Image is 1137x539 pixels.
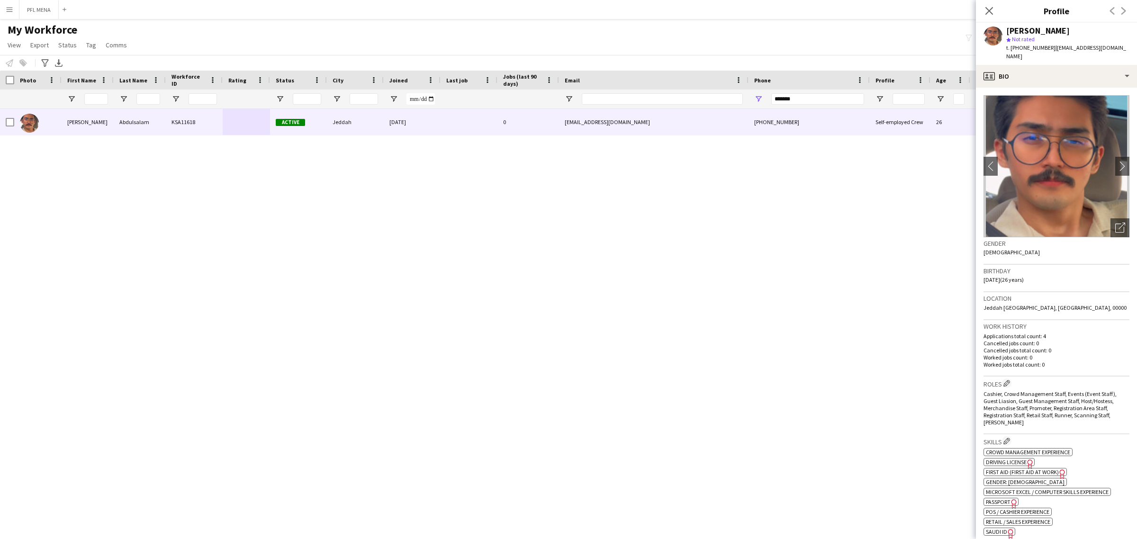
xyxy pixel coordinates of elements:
a: View [4,39,25,51]
h3: Location [984,294,1129,303]
app-action-btn: Export XLSX [53,57,64,69]
button: PFL MENA [19,0,59,19]
input: Profile Filter Input [893,93,925,105]
span: Status [58,41,77,49]
span: Email [565,77,580,84]
h3: Work history [984,322,1129,331]
span: Photo [20,77,36,84]
button: Open Filter Menu [171,95,180,103]
span: Retail / Sales experience [986,518,1050,525]
span: Age [936,77,946,84]
div: [DATE] [384,109,441,135]
button: Open Filter Menu [276,95,284,103]
h3: Gender [984,239,1129,248]
div: [PHONE_NUMBER] [749,109,870,135]
div: ENGLISH ++, KHALEEJI PROFILE, SAUDI NATIONAL, TOP HOST/HOSTESS, TOP PROMOTER, TOP [PERSON_NAME] [970,109,1027,135]
div: 26 [930,109,970,135]
input: First Name Filter Input [84,93,108,105]
input: Age Filter Input [953,93,965,105]
p: Cancelled jobs total count: 0 [984,347,1129,354]
span: Crowd management experience [986,449,1070,456]
span: Microsoft Excel / Computer skills experience [986,488,1109,495]
button: Open Filter Menu [875,95,884,103]
p: Worked jobs total count: 0 [984,361,1129,368]
span: Last Name [119,77,147,84]
span: Driving License [986,458,1027,466]
div: Abdulsalam [114,109,166,135]
img: Crew avatar or photo [984,95,1129,237]
span: SAUDI ID [986,528,1007,535]
span: [DATE] (26 years) [984,276,1024,283]
div: Jeddah [327,109,384,135]
div: Bio [976,65,1137,88]
span: | [EMAIL_ADDRESS][DOMAIN_NAME] [1006,44,1126,60]
div: Self-employed Crew [870,109,930,135]
div: 0 [497,109,559,135]
p: Applications total count: 4 [984,332,1129,340]
h3: Birthday [984,267,1129,275]
span: Active [276,119,305,126]
span: Joined [389,77,408,84]
span: Jobs (last 90 days) [503,73,542,87]
button: Open Filter Menu [119,95,128,103]
div: [PERSON_NAME] [1006,27,1070,35]
span: Phone [754,77,771,84]
a: Status [54,39,81,51]
input: Joined Filter Input [406,93,435,105]
h3: Profile [976,5,1137,17]
button: Open Filter Menu [389,95,398,103]
input: Email Filter Input [582,93,743,105]
span: First Aid (First Aid At Work) [986,468,1059,476]
input: Phone Filter Input [771,93,864,105]
span: t. [PHONE_NUMBER] [1006,44,1056,51]
span: Export [30,41,49,49]
a: Comms [102,39,131,51]
span: First Name [67,77,96,84]
a: Tag [82,39,100,51]
div: [PERSON_NAME] [62,109,114,135]
span: Comms [106,41,127,49]
span: Rating [228,77,246,84]
span: Not rated [1012,36,1035,43]
div: Open photos pop-in [1110,218,1129,237]
p: Cancelled jobs count: 0 [984,340,1129,347]
div: [EMAIL_ADDRESS][DOMAIN_NAME] [559,109,749,135]
span: Last job [446,77,468,84]
button: Open Filter Menu [333,95,341,103]
h3: Skills [984,436,1129,446]
span: Workforce ID [171,73,206,87]
button: Open Filter Menu [565,95,573,103]
div: KSA11618 [166,109,223,135]
span: Status [276,77,294,84]
button: Open Filter Menu [936,95,945,103]
button: Open Filter Menu [67,95,76,103]
input: Status Filter Input [293,93,321,105]
input: Last Name Filter Input [136,93,160,105]
input: City Filter Input [350,93,378,105]
span: Jeddah [GEOGRAPHIC_DATA], [GEOGRAPHIC_DATA], 00000 [984,304,1127,311]
app-action-btn: Advanced filters [39,57,51,69]
span: Tag [86,41,96,49]
p: Worked jobs count: 0 [984,354,1129,361]
img: Yazid Abdulsalam [20,114,39,133]
span: POS / Cashier experience [986,508,1049,515]
a: Export [27,39,53,51]
span: Profile [875,77,894,84]
input: Workforce ID Filter Input [189,93,217,105]
span: Cashier, Crowd Management Staff, Events (Event Staff), Guest Liasion, Guest Management Staff, Hos... [984,390,1117,426]
span: [DEMOGRAPHIC_DATA] [984,249,1040,256]
span: Gender: [DEMOGRAPHIC_DATA] [986,478,1065,485]
h3: Roles [984,378,1129,388]
span: View [8,41,21,49]
span: City [333,77,343,84]
span: My Workforce [8,23,77,37]
span: Passport [986,498,1011,505]
button: Open Filter Menu [754,95,763,103]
